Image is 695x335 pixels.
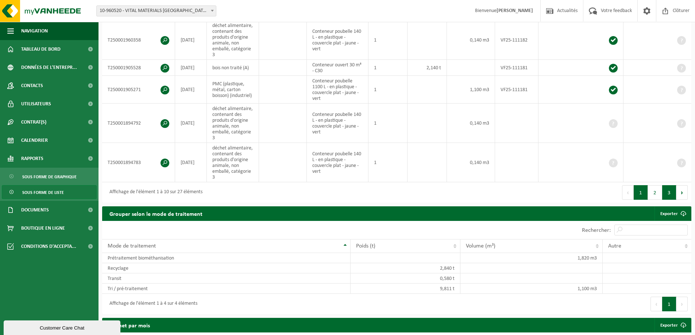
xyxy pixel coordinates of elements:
[22,186,64,199] span: Sous forme de liste
[447,143,495,182] td: 0,140 m3
[460,284,602,294] td: 1,100 m3
[21,149,43,168] span: Rapports
[102,104,175,143] td: T250001894792
[102,253,351,263] td: Prétraitement biométhanisation
[175,20,207,60] td: [DATE]
[21,22,48,40] span: Navigation
[2,185,97,199] a: Sous forme de liste
[4,319,122,335] iframe: chat widget
[447,76,495,104] td: 1,100 m3
[368,20,408,60] td: 1
[102,318,157,332] h2: Déchet par mois
[106,297,197,311] div: Affichage de l'élément 1 à 4 sur 4 éléments
[175,143,207,182] td: [DATE]
[650,297,662,311] button: Previous
[102,263,351,273] td: Recyclage
[175,76,207,104] td: [DATE]
[655,206,691,221] a: Exporter
[21,40,61,58] span: Tableau de bord
[368,60,408,76] td: 1
[368,143,408,182] td: 1
[634,185,648,200] button: 1
[21,113,46,131] span: Contrat(s)
[21,58,77,77] span: Données de l'entrepr...
[608,243,621,249] span: Autre
[662,185,676,200] button: 3
[207,76,259,104] td: PMC (plastique, métal, carton boisson) (industriel)
[307,76,368,104] td: Conteneur poubelle 1100 L - en plastique - couvercle plat - jaune - vert
[356,243,375,249] span: Poids (t)
[495,20,538,60] td: VF25-111182
[307,60,368,76] td: Conteneur ouvert 30 m³ - C30
[207,20,259,60] td: déchet alimentaire, contenant des produits d'origine animale, non emballé, catégorie 3
[102,143,175,182] td: T250001894783
[97,6,216,16] span: 10-960520 - VITAL MATERIALS BELGIUM S.A. - TILLY
[495,76,538,104] td: VF25-111181
[447,104,495,143] td: 0,140 m3
[368,104,408,143] td: 1
[102,20,175,60] td: T250001960358
[307,104,368,143] td: Conteneur poubelle 140 L - en plastique - couvercle plat - jaune - vert
[21,77,43,95] span: Contacts
[307,143,368,182] td: Conteneur poubelle 140 L - en plastique - couvercle plat - jaune - vert
[21,201,49,219] span: Documents
[175,104,207,143] td: [DATE]
[102,60,175,76] td: T250001905528
[408,60,447,76] td: 2,140 t
[676,185,688,200] button: Next
[22,170,77,184] span: Sous forme de graphique
[102,273,351,284] td: Transit
[21,95,51,113] span: Utilisateurs
[497,8,533,13] strong: [PERSON_NAME]
[495,60,538,76] td: VF25-111181
[648,185,662,200] button: 2
[2,170,97,183] a: Sous forme de graphique
[460,253,602,263] td: 1,820 m3
[21,219,65,237] span: Boutique en ligne
[102,76,175,104] td: T250001905271
[351,284,460,294] td: 9,811 t
[447,20,495,60] td: 0,140 m3
[175,60,207,76] td: [DATE]
[106,186,202,199] div: Affichage de l'élément 1 à 10 sur 27 éléments
[351,273,460,284] td: 0,580 t
[622,185,634,200] button: Previous
[676,297,688,311] button: Next
[102,284,351,294] td: Tri / pré-traitement
[102,206,210,221] h2: Grouper selon le mode de traitement
[21,237,76,256] span: Conditions d'accepta...
[582,227,611,233] label: Rechercher:
[96,5,216,16] span: 10-960520 - VITAL MATERIALS BELGIUM S.A. - TILLY
[307,20,368,60] td: Conteneur poubelle 140 L - en plastique - couvercle plat - jaune - vert
[108,243,156,249] span: Mode de traitement
[207,60,259,76] td: bois non traité (A)
[207,104,259,143] td: déchet alimentaire, contenant des produits d'origine animale, non emballé, catégorie 3
[351,263,460,273] td: 2,840 t
[655,318,691,332] a: Exporter
[466,243,495,249] span: Volume (m³)
[21,131,48,149] span: Calendrier
[207,143,259,182] td: déchet alimentaire, contenant des produits d'origine animale, non emballé, catégorie 3
[662,297,676,311] button: 1
[368,76,408,104] td: 1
